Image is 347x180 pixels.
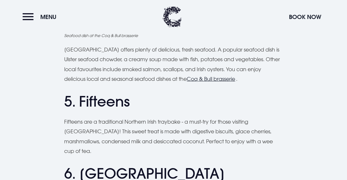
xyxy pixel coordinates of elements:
button: Book Now [286,10,324,24]
span: Menu [40,13,56,21]
p: [GEOGRAPHIC_DATA] offers plenty of delicious, fresh seafood. A popular seafood dish is Ulster sea... [64,45,283,84]
p: Fifteens are a traditional Northern Irish traybake - a must-try for those visiting [GEOGRAPHIC_DA... [64,117,283,156]
figcaption: Seafood dish at the Coq & Bull brasserie [64,33,283,38]
img: Clandeboye Lodge [163,6,182,27]
button: Menu [23,10,60,24]
h2: 5. Fifteens [64,93,283,110]
a: Coq & Bull brasserie [187,76,235,82]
